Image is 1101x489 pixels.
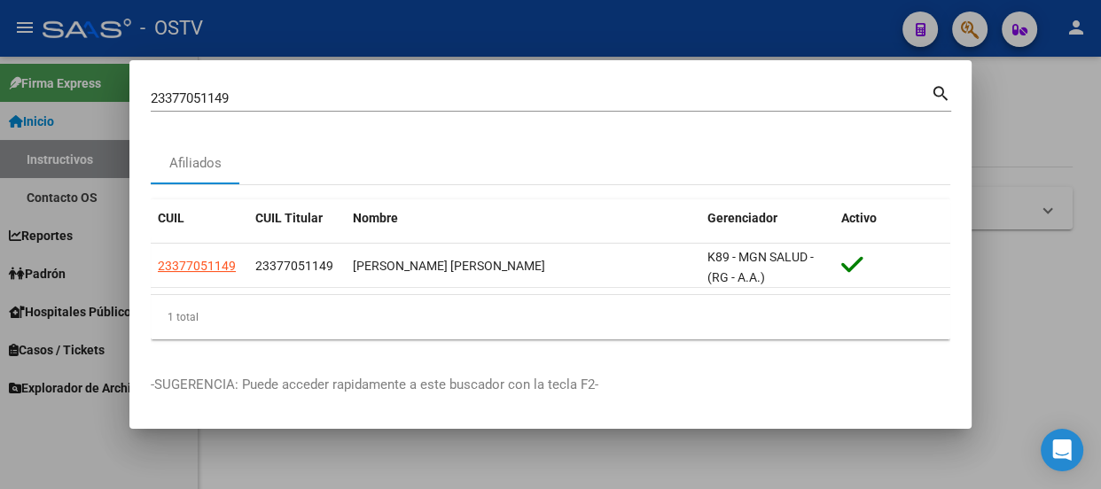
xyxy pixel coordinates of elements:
datatable-header-cell: Activo [834,199,950,237]
span: Nombre [353,211,398,225]
div: [PERSON_NAME] [PERSON_NAME] [353,256,693,276]
span: CUIL Titular [255,211,323,225]
p: -SUGERENCIA: Puede acceder rapidamente a este buscador con la tecla F2- [151,375,950,395]
mat-icon: search [931,81,951,103]
div: 1 total [151,295,950,339]
div: Afiliados [169,153,222,174]
datatable-header-cell: CUIL [151,199,248,237]
div: Open Intercom Messenger [1041,429,1083,471]
datatable-header-cell: Nombre [346,199,700,237]
span: Gerenciador [707,211,777,225]
span: CUIL [158,211,184,225]
span: 23377051149 [158,259,236,273]
span: 23377051149 [255,259,333,273]
span: Activo [841,211,877,225]
datatable-header-cell: Gerenciador [700,199,834,237]
datatable-header-cell: CUIL Titular [248,199,346,237]
span: K89 - MGN SALUD - (RG - A.A.) [707,250,814,284]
